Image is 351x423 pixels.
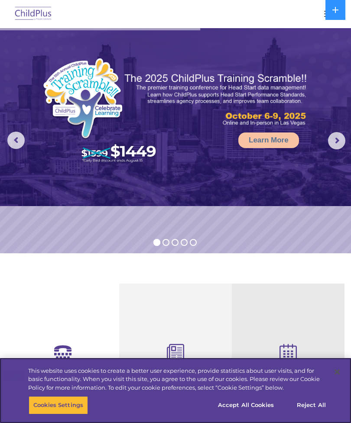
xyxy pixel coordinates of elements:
[284,396,338,414] button: Reject All
[213,396,279,414] button: Accept All Cookies
[13,4,54,24] img: ChildPlus by Procare Solutions
[328,362,347,381] button: Close
[29,396,88,414] button: Cookies Settings
[28,367,327,392] div: This website uses cookies to create a better user experience, provide statistics about user visit...
[238,132,299,148] a: Learn More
